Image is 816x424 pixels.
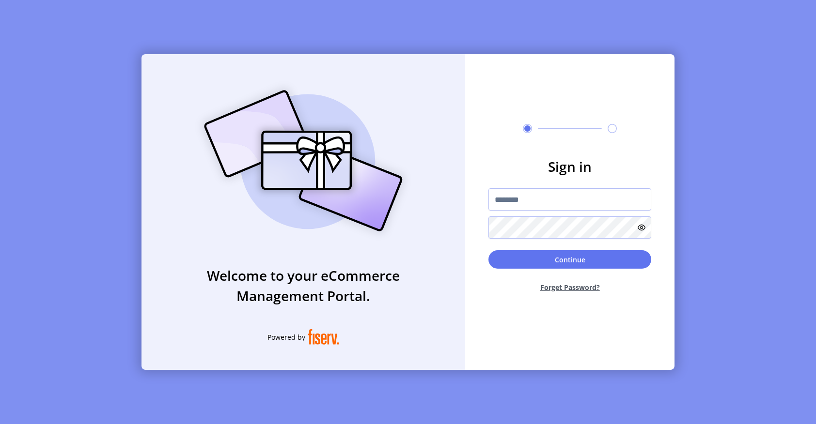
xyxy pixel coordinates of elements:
button: Forget Password? [488,274,651,300]
button: Continue [488,250,651,269]
h3: Welcome to your eCommerce Management Portal. [141,265,465,306]
img: card_Illustration.svg [189,79,417,242]
span: Powered by [267,332,305,342]
h3: Sign in [488,156,651,177]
